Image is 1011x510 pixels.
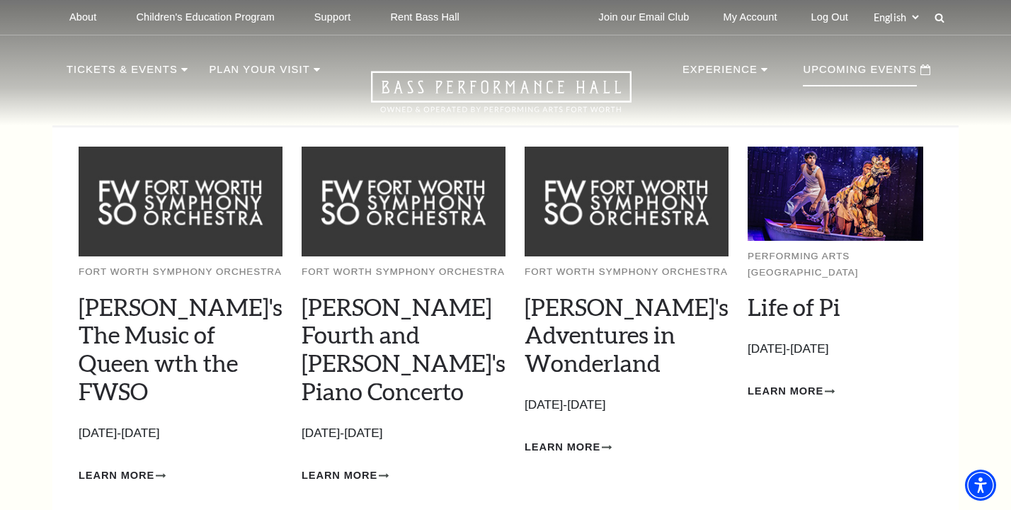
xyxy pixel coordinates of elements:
[525,395,729,416] p: [DATE]-[DATE]
[302,467,389,484] a: Learn More Brahms Fourth and Grieg's Piano Concerto
[525,147,729,256] img: Fort Worth Symphony Orchestra
[965,470,996,501] div: Accessibility Menu
[390,11,459,23] p: Rent Bass Hall
[79,424,282,444] p: [DATE]-[DATE]
[302,424,505,444] p: [DATE]-[DATE]
[748,249,923,280] p: Performing Arts [GEOGRAPHIC_DATA]
[302,293,505,406] a: [PERSON_NAME] Fourth and [PERSON_NAME]'s Piano Concerto
[302,467,377,484] span: Learn More
[209,61,309,86] p: Plan Your Visit
[79,467,154,484] span: Learn More
[69,11,96,23] p: About
[525,293,729,378] a: [PERSON_NAME]'s Adventures in Wonderland
[320,71,682,125] a: Open this option
[748,382,835,400] a: Learn More Life of Pi
[525,438,600,456] span: Learn More
[748,293,840,321] a: Life of Pi
[79,293,282,406] a: [PERSON_NAME]'s The Music of Queen wth the FWSO
[314,11,351,23] p: Support
[302,264,505,280] p: Fort Worth Symphony Orchestra
[748,147,923,241] img: Performing Arts Fort Worth
[67,61,178,86] p: Tickets & Events
[871,11,921,24] select: Select:
[748,339,923,360] p: [DATE]-[DATE]
[525,264,729,280] p: Fort Worth Symphony Orchestra
[79,467,166,484] a: Learn More Windborne's The Music of Queen wth the FWSO
[136,11,274,23] p: Children's Education Program
[302,147,505,256] img: Fort Worth Symphony Orchestra
[803,61,917,86] p: Upcoming Events
[748,382,823,400] span: Learn More
[79,147,282,256] img: Fort Worth Symphony Orchestra
[682,61,758,86] p: Experience
[79,264,282,280] p: Fort Worth Symphony Orchestra
[525,438,612,456] a: Learn More Alice's Adventures in Wonderland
